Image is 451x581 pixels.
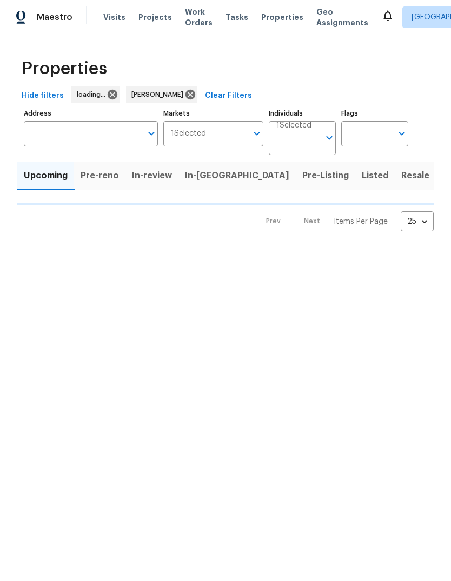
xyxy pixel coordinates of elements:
button: Clear Filters [201,86,256,106]
span: Projects [138,12,172,23]
label: Individuals [269,110,336,117]
span: Upcoming [24,168,68,183]
button: Open [144,126,159,141]
span: loading... [77,89,110,100]
span: 1 Selected [171,129,206,138]
span: Visits [103,12,125,23]
p: Items Per Page [334,216,388,227]
button: Open [394,126,409,141]
label: Address [24,110,158,117]
span: 1 Selected [276,121,311,130]
span: Properties [22,63,107,74]
span: Listed [362,168,388,183]
label: Markets [163,110,264,117]
button: Open [322,130,337,145]
span: In-[GEOGRAPHIC_DATA] [185,168,289,183]
button: Open [249,126,264,141]
div: loading... [71,86,120,103]
span: [PERSON_NAME] [131,89,188,100]
nav: Pagination Navigation [256,211,434,231]
span: Pre-Listing [302,168,349,183]
span: In-review [132,168,172,183]
span: Properties [261,12,303,23]
button: Hide filters [17,86,68,106]
span: Clear Filters [205,89,252,103]
label: Flags [341,110,408,117]
span: Work Orders [185,6,213,28]
div: [PERSON_NAME] [126,86,197,103]
span: Hide filters [22,89,64,103]
span: Pre-reno [81,168,119,183]
div: 25 [401,208,434,236]
span: Maestro [37,12,72,23]
span: Geo Assignments [316,6,368,28]
span: Resale [401,168,429,183]
span: Tasks [225,14,248,21]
